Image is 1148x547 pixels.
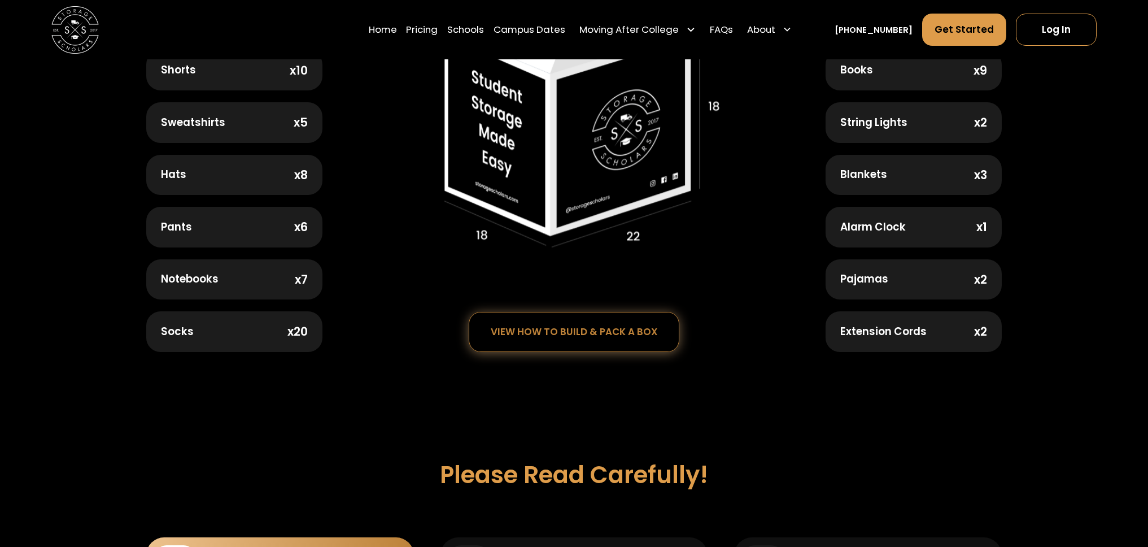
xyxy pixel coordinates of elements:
div: String Lights [840,118,907,128]
div: Alarm Clock [840,222,906,233]
div: x2 [974,116,987,128]
div: About [747,23,775,37]
div: Socks [161,327,194,337]
div: Extension Cords [840,327,927,337]
div: Shorts [161,65,196,76]
div: x5 [294,116,308,128]
div: view how to build & pack a box [491,327,658,337]
div: x1 [976,221,987,233]
a: Campus Dates [494,13,565,46]
div: Sweatshirts [161,118,225,128]
div: x20 [287,325,308,337]
div: Pants [161,222,192,233]
div: Books [840,65,873,76]
a: Pricing [406,13,438,46]
div: About [743,13,797,46]
h3: Please Read Carefully! [440,461,708,489]
img: Storage Scholars main logo [51,6,99,54]
div: x9 [974,64,987,76]
div: x8 [294,169,308,181]
a: FAQs [710,13,733,46]
div: x2 [974,325,987,337]
div: x7 [295,273,308,285]
a: Schools [447,13,484,46]
a: Get Started [922,14,1006,46]
div: Moving After College [575,13,700,46]
div: Hats [161,170,186,180]
div: x3 [974,169,987,181]
div: Pajamas [840,274,888,285]
div: Blankets [840,170,887,180]
a: view how to build & pack a box [469,312,680,352]
a: [PHONE_NUMBER] [835,24,913,36]
div: x10 [290,64,308,76]
div: Moving After College [579,23,679,37]
div: x2 [974,273,987,285]
div: x6 [294,221,308,233]
div: Notebooks [161,274,219,285]
a: Log In [1016,14,1097,46]
a: home [51,6,99,54]
a: Home [369,13,397,46]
